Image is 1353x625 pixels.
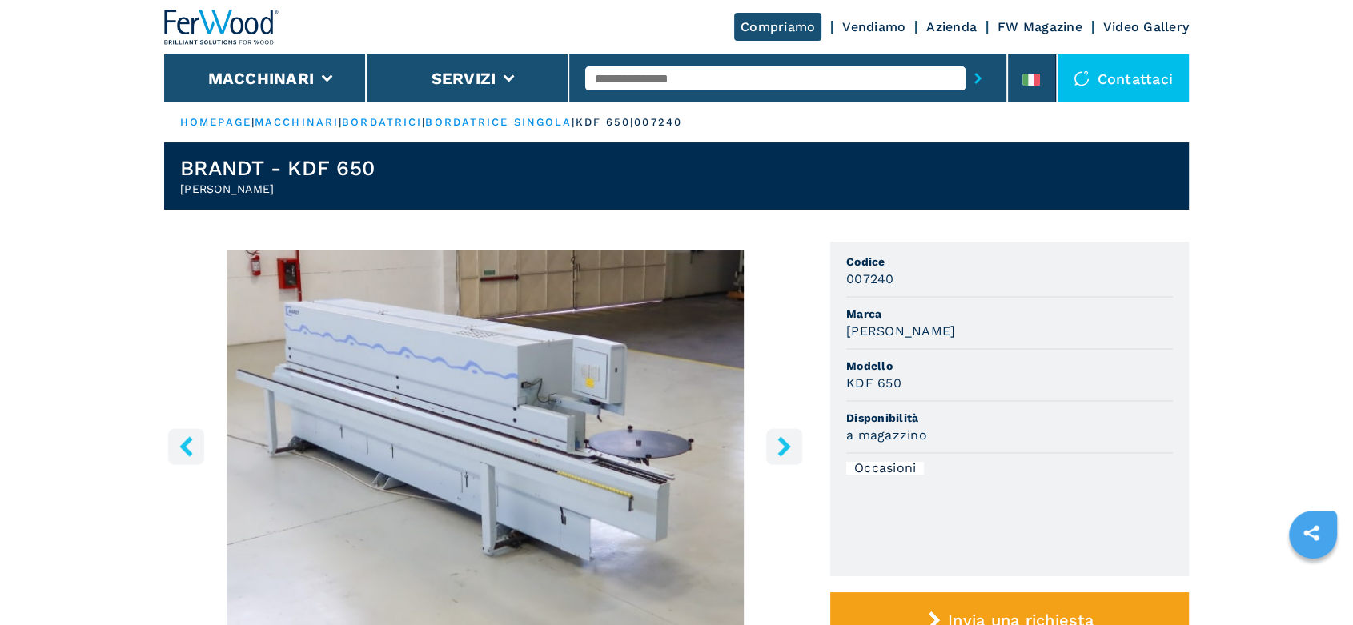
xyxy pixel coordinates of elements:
a: bordatrici [342,116,422,128]
span: Disponibilità [846,410,1173,426]
a: sharethis [1291,513,1331,553]
a: Video Gallery [1103,19,1189,34]
h2: [PERSON_NAME] [180,181,375,197]
a: macchinari [255,116,339,128]
a: Azienda [926,19,977,34]
span: Modello [846,358,1173,374]
span: | [339,116,342,128]
h3: [PERSON_NAME] [846,322,955,340]
h1: BRANDT - KDF 650 [180,155,375,181]
p: 007240 [634,115,682,130]
p: kdf 650 | [575,115,634,130]
span: | [251,116,255,128]
h3: 007240 [846,270,894,288]
span: | [422,116,425,128]
button: Servizi [431,69,496,88]
span: Codice [846,254,1173,270]
button: right-button [766,428,802,464]
img: Ferwood [164,10,279,45]
button: submit-button [966,60,990,97]
span: | [572,116,575,128]
a: bordatrice singola [425,116,572,128]
h3: KDF 650 [846,374,901,392]
a: Vendiamo [842,19,905,34]
iframe: Chat [1285,553,1341,613]
button: Macchinari [208,69,315,88]
button: left-button [168,428,204,464]
a: HOMEPAGE [180,116,251,128]
div: Contattaci [1058,54,1190,102]
span: Marca [846,306,1173,322]
div: Occasioni [846,462,924,475]
a: FW Magazine [998,19,1082,34]
a: Compriamo [734,13,821,41]
img: Contattaci [1074,70,1090,86]
h3: a magazzino [846,426,927,444]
